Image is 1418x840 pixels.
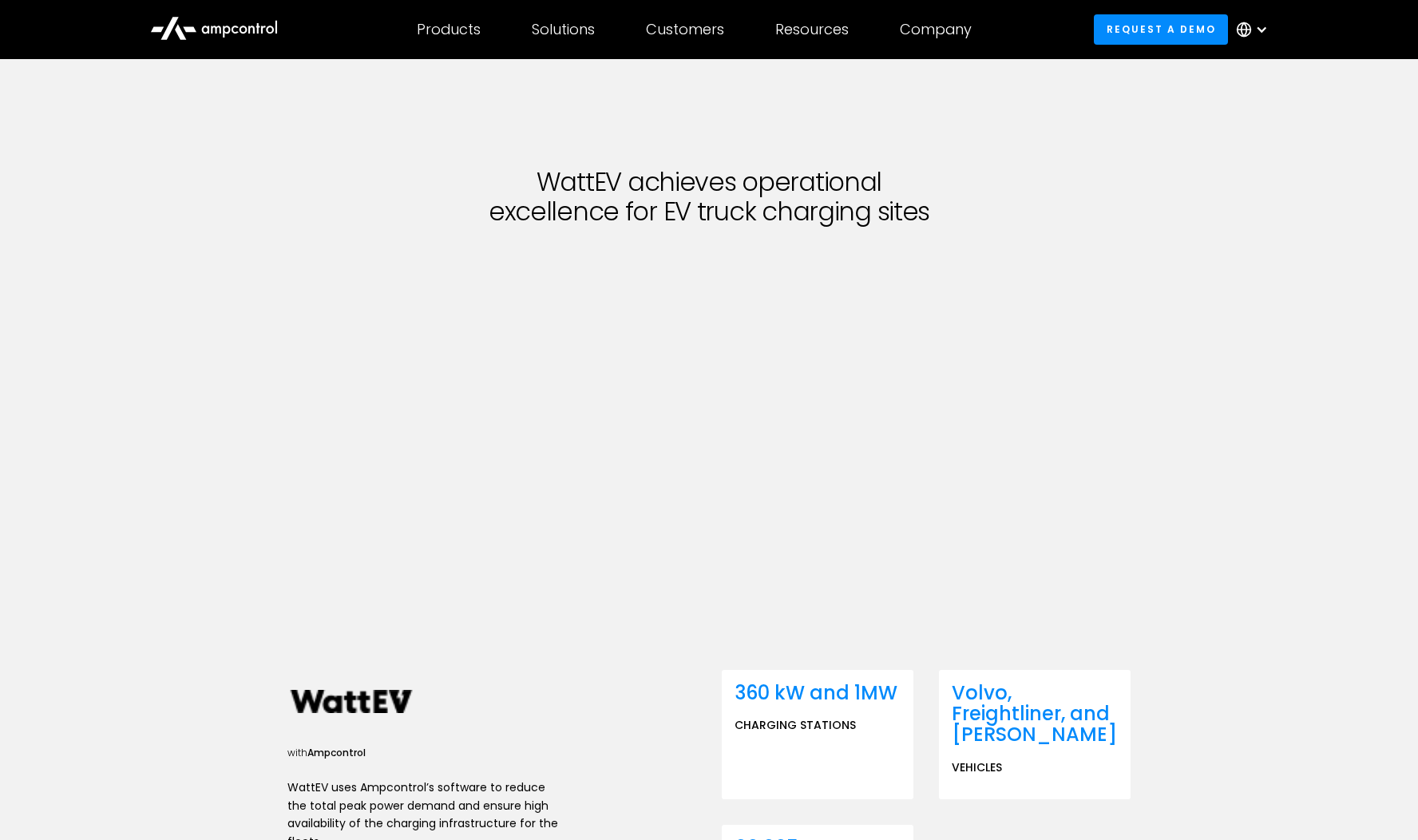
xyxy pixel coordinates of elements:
[735,683,897,703] div: 360 kW and 1MW
[532,21,595,38] div: Solutions
[646,21,724,38] div: Customers
[417,21,481,38] div: Products
[307,746,366,759] span: Ampcontrol
[900,21,972,38] div: Company
[358,168,1060,227] h1: WattEV achieves operational excellence for EV truck charging sites
[952,683,1118,746] div: Volvo, Freightliner, and [PERSON_NAME]
[358,236,1060,632] iframe: WattEV (full) uses Ampcontrol for truck charging
[775,21,849,38] div: Resources
[952,759,1002,776] p: Vehicles
[735,716,856,734] p: Charging stations
[1094,14,1228,44] a: Request a demo
[287,747,559,760] div: with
